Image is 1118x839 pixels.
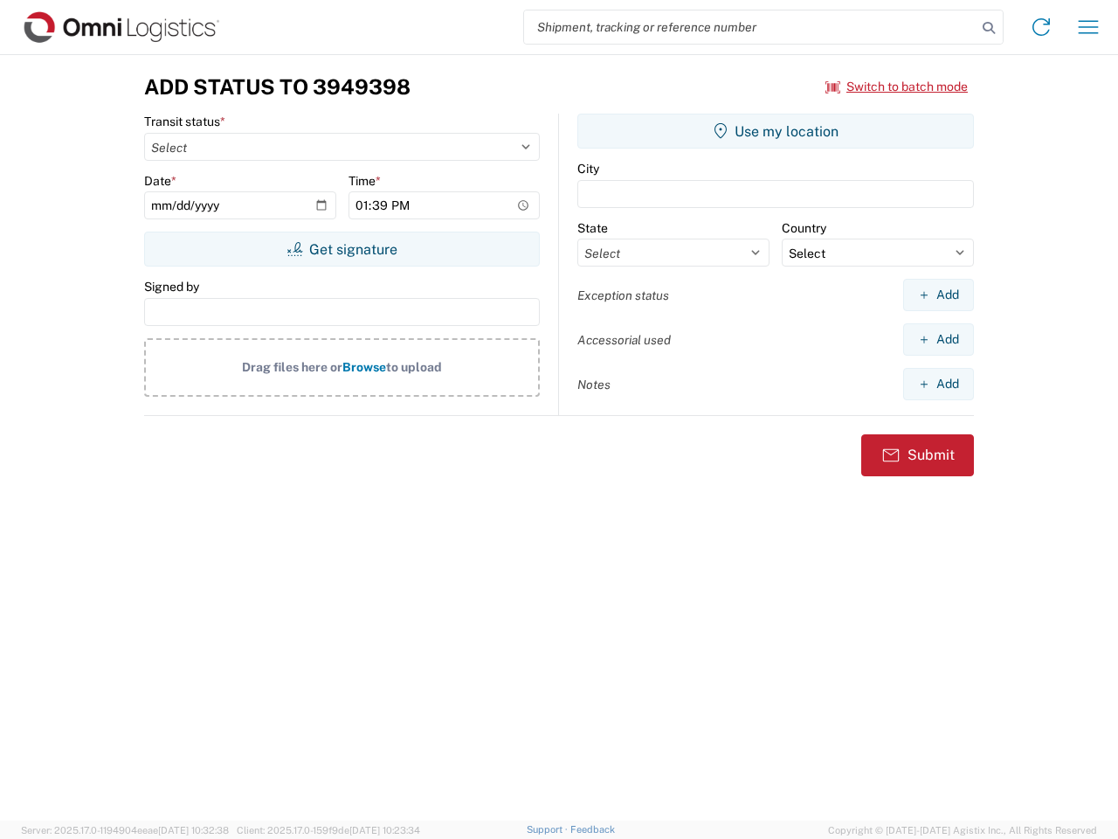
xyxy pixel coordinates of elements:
[342,360,386,374] span: Browse
[144,279,199,295] label: Signed by
[144,173,176,189] label: Date
[577,114,974,149] button: Use my location
[527,824,570,835] a: Support
[825,73,968,101] button: Switch to batch mode
[21,825,229,836] span: Server: 2025.17.0-1194904eeae
[144,232,540,267] button: Get signature
[903,368,974,400] button: Add
[570,824,615,835] a: Feedback
[242,360,342,374] span: Drag files here or
[386,360,442,374] span: to upload
[577,161,599,177] label: City
[903,279,974,311] button: Add
[237,825,420,836] span: Client: 2025.17.0-159f9de
[828,822,1097,838] span: Copyright © [DATE]-[DATE] Agistix Inc., All Rights Reserved
[349,173,381,189] label: Time
[861,434,974,476] button: Submit
[144,114,225,129] label: Transit status
[903,323,974,356] button: Add
[782,220,826,236] label: Country
[144,74,411,100] h3: Add Status to 3949398
[577,332,671,348] label: Accessorial used
[577,377,611,392] label: Notes
[524,10,977,44] input: Shipment, tracking or reference number
[349,825,420,836] span: [DATE] 10:23:34
[158,825,229,836] span: [DATE] 10:32:38
[577,288,669,303] label: Exception status
[577,220,608,236] label: State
